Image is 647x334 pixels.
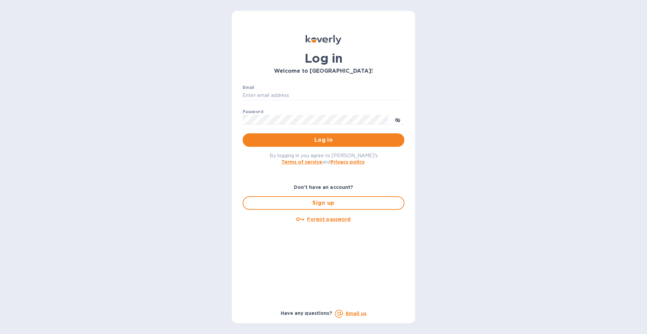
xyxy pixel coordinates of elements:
button: Sign up [243,196,404,210]
h1: Log in [243,51,404,65]
button: Log in [243,133,404,147]
h3: Welcome to [GEOGRAPHIC_DATA]! [243,68,404,74]
a: Email us [346,311,366,316]
span: Sign up [249,199,398,207]
img: Koverly [306,35,341,44]
label: Email [243,86,254,90]
b: Don't have an account? [294,185,353,190]
label: Password [243,110,263,114]
b: Have any questions? [281,310,332,316]
u: Forgot password [307,216,350,222]
span: By logging in you agree to [PERSON_NAME]'s and . [270,153,378,165]
span: Log in [248,136,399,144]
button: toggle password visibility [391,113,404,126]
a: Privacy policy [331,159,365,165]
input: Enter email address [243,91,404,101]
a: Terms of service [281,159,322,165]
